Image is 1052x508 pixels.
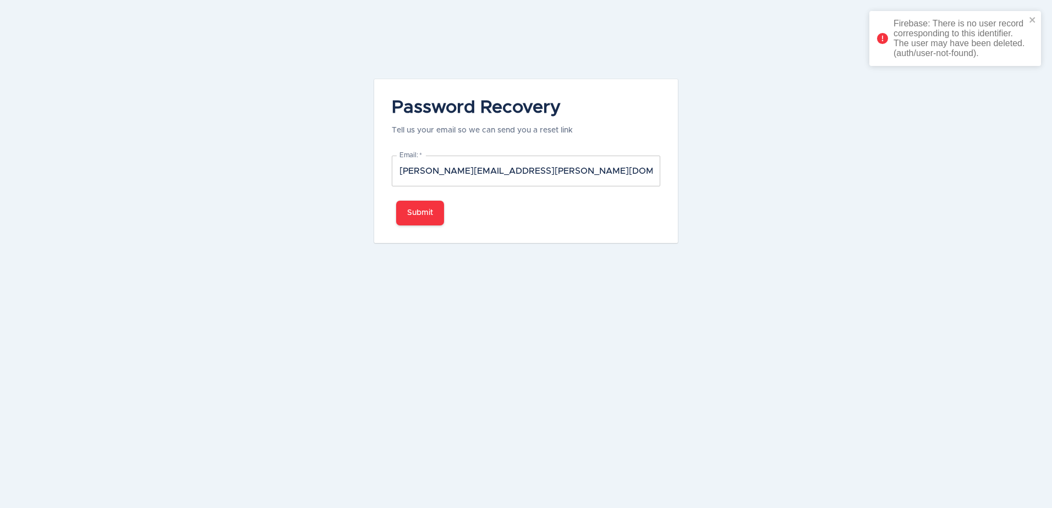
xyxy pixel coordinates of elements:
p: Tell us your email so we can send you a reset link [392,125,660,136]
label: Email: [399,151,422,160]
h4: Password Recovery [392,97,660,119]
div: Firebase: There is no user record corresponding to this identifier. The user may have been delete... [894,19,1026,58]
button: close [1029,15,1037,26]
button: Submit [396,201,444,225]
